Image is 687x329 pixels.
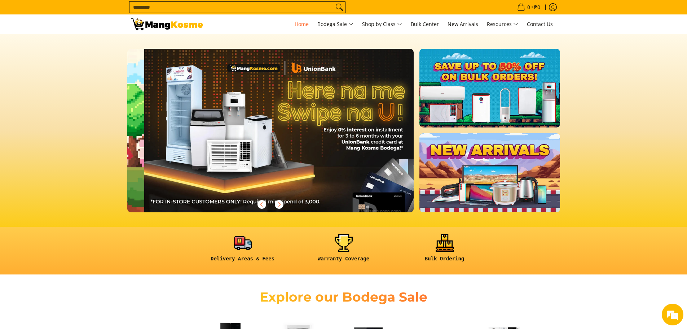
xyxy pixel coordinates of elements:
[483,14,522,34] a: Resources
[411,21,439,27] span: Bulk Center
[254,196,270,212] button: Previous
[362,20,402,29] span: Shop by Class
[526,5,531,10] span: 0
[239,289,448,305] h2: Explore our Bodega Sale
[444,14,482,34] a: New Arrivals
[527,21,553,27] span: Contact Us
[407,14,442,34] a: Bulk Center
[210,14,556,34] nav: Main Menu
[196,234,290,268] a: <h6><strong>Delivery Areas & Fees</strong></h6>
[533,5,541,10] span: ₱0
[314,14,357,34] a: Bodega Sale
[358,14,406,34] a: Shop by Class
[15,91,126,164] span: We are offline. Please leave us a message.
[317,20,353,29] span: Bodega Sale
[297,234,391,268] a: <h6><strong>Warranty Coverage</strong></h6>
[271,196,287,212] button: Next
[131,18,203,30] img: Mang Kosme: Your Home Appliances Warehouse Sale Partner!
[106,222,131,232] em: Submit
[398,234,492,268] a: <h6><strong>Bulk Ordering</strong></h6>
[487,20,518,29] span: Resources
[295,21,309,27] span: Home
[515,3,542,11] span: •
[334,2,345,13] button: Search
[38,40,121,50] div: Leave a message
[4,197,137,222] textarea: Type your message and click 'Submit'
[523,14,556,34] a: Contact Us
[291,14,312,34] a: Home
[448,21,478,27] span: New Arrivals
[118,4,136,21] div: Minimize live chat window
